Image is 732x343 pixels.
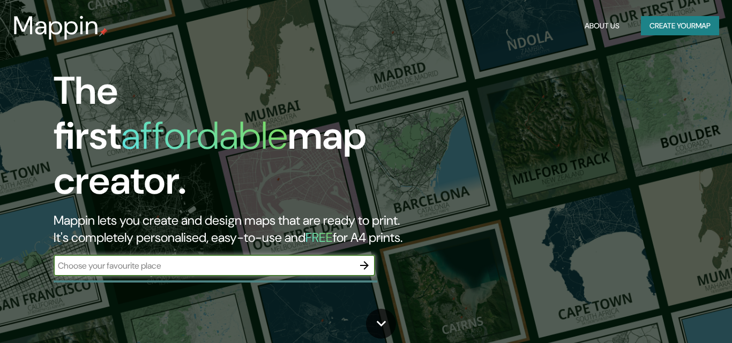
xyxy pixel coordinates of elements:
button: About Us [580,16,624,36]
h2: Mappin lets you create and design maps that are ready to print. It's completely personalised, eas... [54,212,420,246]
h5: FREE [305,229,333,246]
input: Choose your favourite place [54,260,354,272]
button: Create yourmap [641,16,719,36]
h1: The first map creator. [54,68,420,212]
h1: affordable [121,111,288,161]
h3: Mappin [13,11,99,41]
img: mappin-pin [99,28,108,36]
